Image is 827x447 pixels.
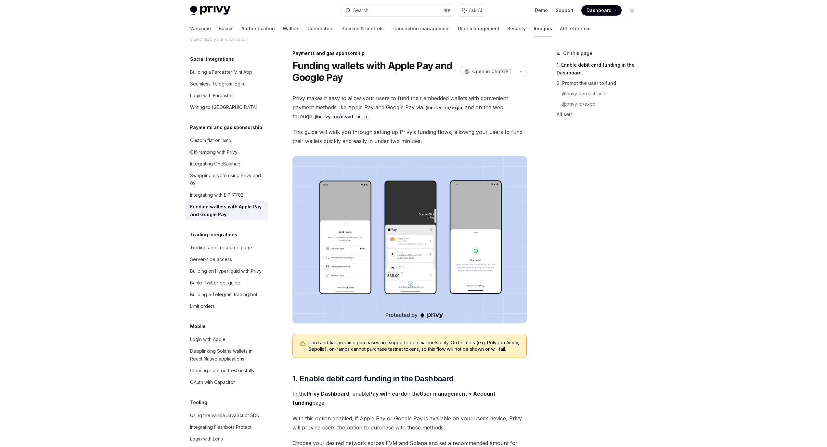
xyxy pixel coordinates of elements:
[587,7,612,14] span: Dashboard
[190,203,264,218] div: Funding wallets with Apple Pay and Google Pay
[185,78,268,90] a: Seamless Telegram login
[190,279,240,287] div: Bankr Twitter bot guide
[185,66,268,78] a: Building a Farcaster Mini App
[292,60,458,83] h1: Funding wallets with Apple Pay and Google Pay
[185,189,268,201] a: Integrating with EIP-7702
[292,414,527,432] span: With this option enabled, if Apple Pay or Google Pay is available on your user’s device, Privy wi...
[507,21,526,36] a: Security
[556,7,574,14] a: Support
[307,390,349,397] a: Privy Dashboard
[557,78,642,88] a: 2. Prompt the user to fund
[444,8,451,13] span: ⌘ K
[472,68,512,75] span: Open in ChatGPT
[308,339,520,352] div: Card and fiat on-ramp purchases are supported on mainnets only. On testnets (e.g. Polygon Amoy, S...
[190,172,264,187] div: Swapping crypto using Privy and 0x
[190,267,262,275] div: Building on Hyperliquid with Privy
[185,345,268,365] a: Deeplinking Solana wallets in React Native applications
[292,156,527,323] img: card-based-funding
[341,5,455,16] button: Search...⌘K
[190,68,252,76] div: Building a Farcaster Mini App
[460,66,516,77] button: Open in ChatGPT
[535,7,548,14] a: Demo
[563,49,592,57] span: On this page
[190,367,254,375] div: Clearing state on fresh installs
[190,256,232,263] div: Server-side access
[342,21,384,36] a: Policies & controls
[190,231,237,239] h5: Trading integrations
[190,55,234,63] h5: Social integrations
[190,103,258,111] div: Writing to [GEOGRAPHIC_DATA]
[190,124,262,131] h5: Payments and gas sponsorship
[185,90,268,101] a: Login with Farcaster
[190,302,215,310] div: Limit orders
[190,291,257,298] div: Building a Telegram trading bot
[557,109,642,120] a: All set!
[185,289,268,300] a: Building a Telegram trading bot
[185,135,268,146] a: Custom fiat onramp
[312,113,369,120] code: @privy-io/react-auth
[190,412,259,419] div: Using the vanilla JavaScript SDK
[185,265,268,277] a: Building on Hyperliquid with Privy
[534,21,552,36] a: Recipes
[185,300,268,312] a: Limit orders
[392,21,450,36] a: Transaction management
[190,191,243,199] div: Integrating with EIP-7702
[562,99,642,109] a: @privy-io/expo
[299,340,306,347] svg: Warning
[190,6,230,15] img: light logo
[185,376,268,388] a: OAuth with Capacitor
[190,160,240,168] div: Integrating OneBalance
[190,244,252,252] div: Trading apps resource page
[190,347,264,363] div: Deeplinking Solana wallets in React Native applications
[190,435,223,443] div: Login with Lens
[190,423,252,431] div: Integrating Flashbots Protect
[557,60,642,78] a: 1. Enable debit card funding in the Dashboard
[562,88,642,99] a: @privy-io/react-auth
[190,322,206,330] h5: Mobile
[469,7,482,14] span: Ask AI
[185,334,268,345] a: Login with Apple
[292,389,527,407] span: In the , enable on the page.
[185,146,268,158] a: Off-ramping with Privy
[190,92,233,99] div: Login with Farcaster
[185,433,268,445] a: Login with Lens
[292,374,454,384] span: 1. Enable debit card funding in the Dashboard
[627,5,637,16] button: Toggle dark mode
[190,21,211,36] a: Welcome
[241,21,275,36] a: Authentication
[185,170,268,189] a: Swapping crypto using Privy and 0x
[307,21,334,36] a: Connectors
[190,335,226,343] div: Login with Apple
[219,21,234,36] a: Basics
[423,104,465,111] code: @privy-io/expo
[185,242,268,254] a: Trading apps resource page
[458,21,499,36] a: User management
[185,421,268,433] a: Integrating Flashbots Protect
[185,201,268,220] a: Funding wallets with Apple Pay and Google Pay
[185,277,268,289] a: Bankr Twitter bot guide
[581,5,622,16] a: Dashboard
[190,80,244,88] div: Seamless Telegram login
[458,5,486,16] button: Ask AI
[185,410,268,421] a: Using the vanilla JavaScript SDK
[190,399,207,406] h5: Tooling
[190,378,235,386] div: OAuth with Capacitor
[283,21,300,36] a: Wallets
[292,94,527,121] span: Privy makes it easy to allow your users to fund their embedded wallets with convenient payment me...
[185,254,268,265] a: Server-side access
[185,158,268,170] a: Integrating OneBalance
[190,137,231,144] div: Custom fiat onramp
[190,148,238,156] div: Off-ramping with Privy
[292,127,527,146] span: This guide will walk you through setting up Privy’s funding flows, allowing your users to fund th...
[560,21,591,36] a: API reference
[185,365,268,376] a: Clearing state on fresh installs
[369,390,404,397] strong: Pay with card
[353,7,371,14] div: Search...
[292,50,527,57] div: Payments and gas sponsorship
[185,101,268,113] a: Writing to [GEOGRAPHIC_DATA]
